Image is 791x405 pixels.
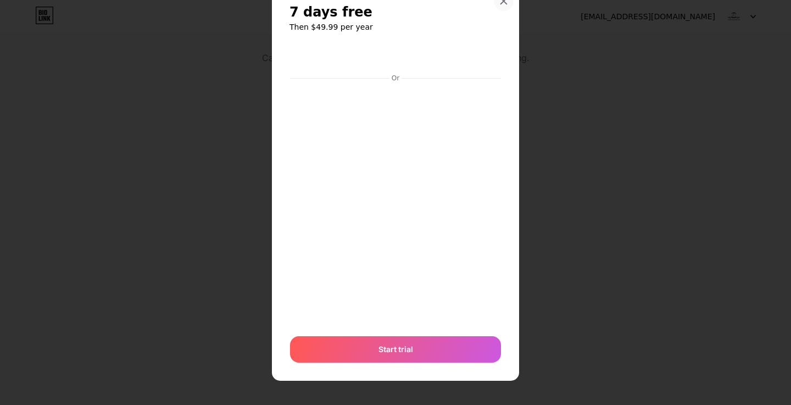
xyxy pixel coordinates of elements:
span: 7 days free [289,3,372,21]
span: Start trial [378,343,413,355]
h6: Then $49.99 per year [289,21,502,32]
iframe: Secure payment input frame [288,84,503,325]
iframe: Secure payment button frame [290,44,501,70]
div: Or [389,74,402,83]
